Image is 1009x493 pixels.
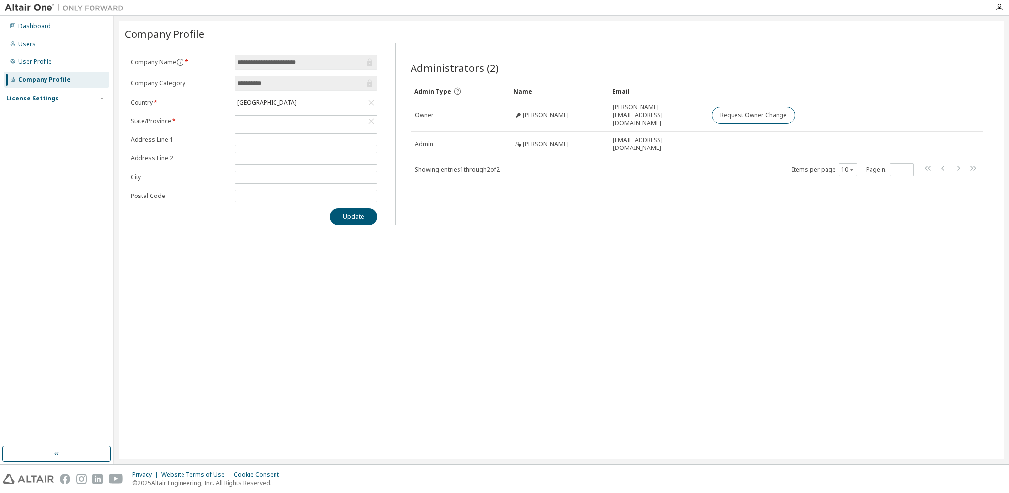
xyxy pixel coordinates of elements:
[415,140,433,148] span: Admin
[161,471,234,479] div: Website Terms of Use
[712,107,795,124] button: Request Owner Change
[18,40,36,48] div: Users
[411,61,499,75] span: Administrators (2)
[131,136,229,144] label: Address Line 1
[5,3,129,13] img: Altair One
[131,79,229,87] label: Company Category
[60,474,70,484] img: facebook.svg
[523,111,569,119] span: [PERSON_NAME]
[131,117,229,125] label: State/Province
[415,165,500,174] span: Showing entries 1 through 2 of 2
[125,27,204,41] span: Company Profile
[415,111,434,119] span: Owner
[131,173,229,181] label: City
[18,76,71,84] div: Company Profile
[841,166,855,174] button: 10
[414,87,451,96] span: Admin Type
[18,22,51,30] div: Dashboard
[76,474,87,484] img: instagram.svg
[131,154,229,162] label: Address Line 2
[131,192,229,200] label: Postal Code
[132,479,285,487] p: © 2025 Altair Engineering, Inc. All Rights Reserved.
[18,58,52,66] div: User Profile
[109,474,123,484] img: youtube.svg
[236,98,298,108] div: [GEOGRAPHIC_DATA]
[523,140,569,148] span: [PERSON_NAME]
[612,83,703,99] div: Email
[330,208,377,225] button: Update
[613,103,703,127] span: [PERSON_NAME][EMAIL_ADDRESS][DOMAIN_NAME]
[131,99,229,107] label: Country
[613,136,703,152] span: [EMAIL_ADDRESS][DOMAIN_NAME]
[132,471,161,479] div: Privacy
[176,58,184,66] button: information
[866,163,914,176] span: Page n.
[235,97,376,109] div: [GEOGRAPHIC_DATA]
[3,474,54,484] img: altair_logo.svg
[6,95,59,102] div: License Settings
[92,474,103,484] img: linkedin.svg
[131,58,229,66] label: Company Name
[792,163,857,176] span: Items per page
[234,471,285,479] div: Cookie Consent
[513,83,604,99] div: Name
